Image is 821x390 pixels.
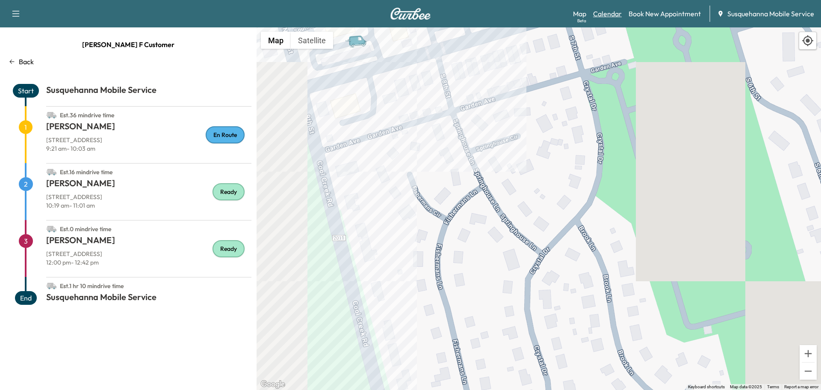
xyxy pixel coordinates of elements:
h1: Susquehanna Mobile Service [46,291,251,307]
div: Beta [577,18,586,24]
img: Google [259,379,287,390]
a: Terms (opens in new tab) [767,384,779,389]
span: 3 [19,234,33,248]
span: Susquehanna Mobile Service [727,9,814,19]
p: [STREET_ADDRESS] [46,250,251,258]
h1: [PERSON_NAME] [46,234,251,250]
button: Keyboard shortcuts [688,384,725,390]
a: Calendar [593,9,622,19]
a: Report a map error [784,384,818,389]
button: Show street map [261,32,291,49]
p: [STREET_ADDRESS] [46,136,251,144]
h1: [PERSON_NAME] [46,177,251,193]
span: Est. 0 min drive time [60,225,112,233]
span: Est. 36 min drive time [60,111,115,119]
span: End [15,291,37,305]
button: Zoom in [800,345,817,362]
span: Est. 1 hr 10 min drive time [60,282,124,290]
span: 2 [19,177,33,191]
p: 9:21 am - 10:03 am [46,144,251,153]
img: Curbee Logo [390,8,431,20]
a: Open this area in Google Maps (opens a new window) [259,379,287,390]
gmp-advanced-marker: Van [345,26,375,41]
a: Book New Appointment [629,9,701,19]
div: Ready [213,240,245,257]
h1: Susquehanna Mobile Service [46,84,251,99]
span: Start [13,84,39,98]
p: [STREET_ADDRESS] [46,193,251,201]
a: MapBeta [573,9,586,19]
div: En Route [206,126,245,143]
div: Recenter map [799,32,817,50]
span: Map data ©2025 [730,384,762,389]
span: 1 [19,120,32,134]
span: [PERSON_NAME] F Customer [82,36,174,53]
span: Est. 16 min drive time [60,168,113,176]
button: Zoom out [800,363,817,380]
button: Show satellite imagery [291,32,333,49]
h1: [PERSON_NAME] [46,120,251,136]
p: Back [19,57,34,67]
div: Ready [213,183,245,200]
p: 10:19 am - 11:01 am [46,201,251,210]
p: 12:00 pm - 12:42 pm [46,258,251,267]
